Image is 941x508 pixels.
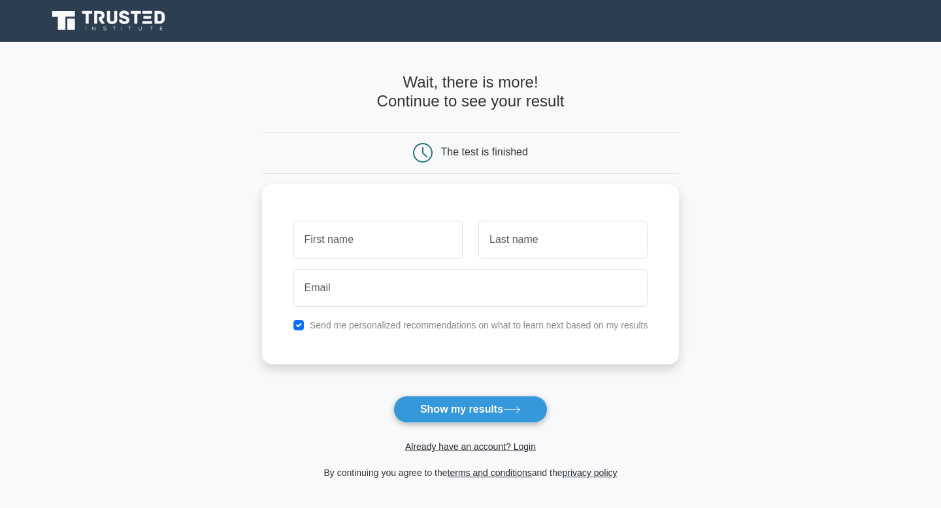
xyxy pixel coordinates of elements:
[293,221,463,259] input: First name
[393,396,548,423] button: Show my results
[405,441,536,452] a: Already have an account? Login
[448,468,532,478] a: terms and conditions
[293,269,648,307] input: Email
[310,320,648,330] label: Send me personalized recommendations on what to learn next based on my results
[563,468,618,478] a: privacy policy
[262,73,680,111] h4: Wait, there is more! Continue to see your result
[478,221,648,259] input: Last name
[441,146,528,157] div: The test is finished
[254,465,687,481] div: By continuing you agree to the and the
